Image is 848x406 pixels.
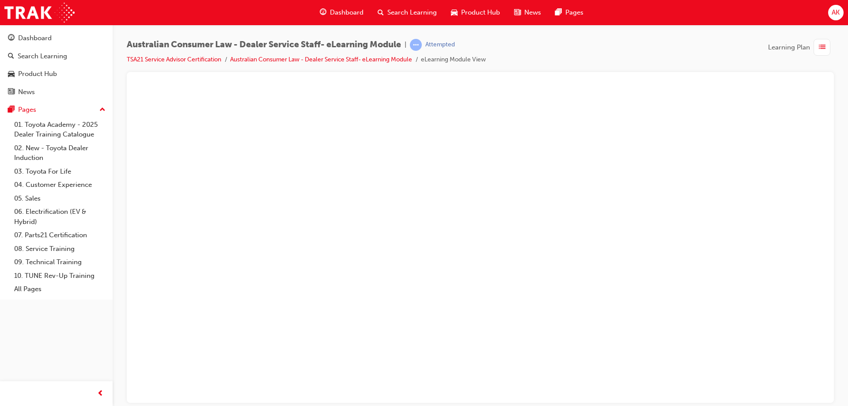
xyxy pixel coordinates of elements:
[768,39,834,56] button: Learning Plan
[230,56,412,63] a: Australian Consumer Law - Dealer Service Staff- eLearning Module
[4,48,109,65] a: Search Learning
[387,8,437,18] span: Search Learning
[18,87,35,97] div: News
[11,178,109,192] a: 04. Customer Experience
[11,228,109,242] a: 07. Parts21 Certification
[828,5,844,20] button: AK
[4,28,109,102] button: DashboardSearch LearningProduct HubNews
[127,40,401,50] span: Australian Consumer Law - Dealer Service Staff- eLearning Module
[371,4,444,22] a: search-iconSearch Learning
[378,7,384,18] span: search-icon
[8,53,14,61] span: search-icon
[768,42,810,53] span: Learning Plan
[514,7,521,18] span: news-icon
[4,66,109,82] a: Product Hub
[11,269,109,283] a: 10. TUNE Rev-Up Training
[4,102,109,118] button: Pages
[548,4,591,22] a: pages-iconPages
[330,8,363,18] span: Dashboard
[11,141,109,165] a: 02. New - Toyota Dealer Induction
[11,165,109,178] a: 03. Toyota For Life
[8,88,15,96] span: news-icon
[11,118,109,141] a: 01. Toyota Academy - 2025 Dealer Training Catalogue
[11,255,109,269] a: 09. Technical Training
[832,8,840,18] span: AK
[461,8,500,18] span: Product Hub
[18,105,36,115] div: Pages
[11,282,109,296] a: All Pages
[320,7,326,18] span: guage-icon
[18,51,67,61] div: Search Learning
[11,205,109,228] a: 06. Electrification (EV & Hybrid)
[410,39,422,51] span: learningRecordVerb_ATTEMPT-icon
[8,34,15,42] span: guage-icon
[451,7,458,18] span: car-icon
[11,242,109,256] a: 08. Service Training
[507,4,548,22] a: news-iconNews
[4,3,75,23] img: Trak
[555,7,562,18] span: pages-icon
[421,55,486,65] li: eLearning Module View
[819,42,825,53] span: list-icon
[97,388,104,399] span: prev-icon
[425,41,455,49] div: Attempted
[565,8,583,18] span: Pages
[18,33,52,43] div: Dashboard
[444,4,507,22] a: car-iconProduct Hub
[127,56,221,63] a: TSA21 Service Advisor Certification
[8,70,15,78] span: car-icon
[11,192,109,205] a: 05. Sales
[405,40,406,50] span: |
[4,30,109,46] a: Dashboard
[4,84,109,100] a: News
[8,106,15,114] span: pages-icon
[99,104,106,116] span: up-icon
[524,8,541,18] span: News
[18,69,57,79] div: Product Hub
[313,4,371,22] a: guage-iconDashboard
